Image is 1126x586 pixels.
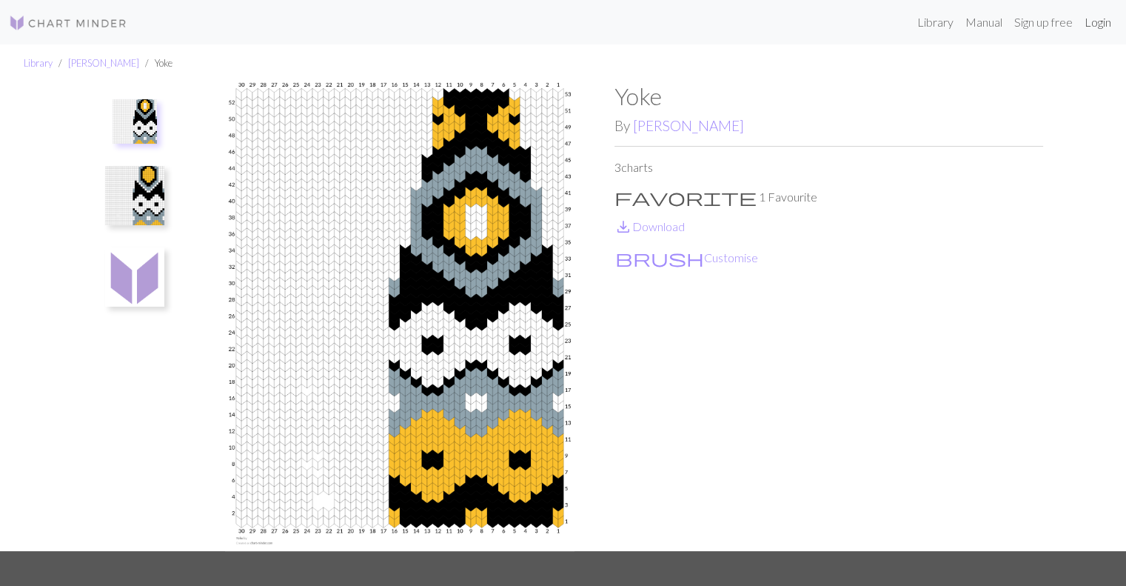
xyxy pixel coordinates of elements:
img: Copy of Yoke [105,166,164,225]
i: Customise [615,249,704,267]
span: save_alt [614,216,632,237]
a: Manual [959,7,1008,37]
span: favorite [614,187,757,207]
h2: By [614,117,1043,134]
i: Favourite [614,188,757,206]
a: Sign up free [1008,7,1079,37]
a: DownloadDownload [614,219,685,233]
a: Library [24,57,53,69]
h1: Yoke [614,82,1043,110]
p: 1 Favourite [614,188,1043,206]
a: [PERSON_NAME] [68,57,139,69]
span: brush [615,247,704,268]
img: Yoke [113,99,157,144]
img: New Brie [105,247,164,307]
a: [PERSON_NAME] [633,117,744,134]
a: Login [1079,7,1117,37]
p: 3 charts [614,159,1043,176]
a: Library [911,7,959,37]
img: Yoke [186,82,614,551]
i: Download [614,218,632,236]
img: Logo [9,14,127,32]
li: Yoke [139,56,172,70]
button: CustomiseCustomise [614,248,759,267]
